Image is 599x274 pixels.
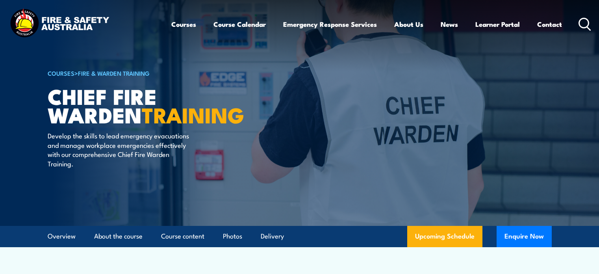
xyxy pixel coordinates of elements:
[94,226,143,247] a: About the course
[48,226,76,247] a: Overview
[261,226,284,247] a: Delivery
[171,14,196,35] a: Courses
[407,226,482,247] a: Upcoming Schedule
[223,226,242,247] a: Photos
[394,14,423,35] a: About Us
[161,226,204,247] a: Course content
[283,14,377,35] a: Emergency Response Services
[142,98,244,130] strong: TRAINING
[48,87,242,123] h1: Chief Fire Warden
[475,14,520,35] a: Learner Portal
[441,14,458,35] a: News
[78,69,150,77] a: Fire & Warden Training
[213,14,266,35] a: Course Calendar
[497,226,552,247] button: Enquire Now
[48,69,74,77] a: COURSES
[48,131,191,168] p: Develop the skills to lead emergency evacuations and manage workplace emergencies effectively wit...
[537,14,562,35] a: Contact
[48,68,242,78] h6: >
